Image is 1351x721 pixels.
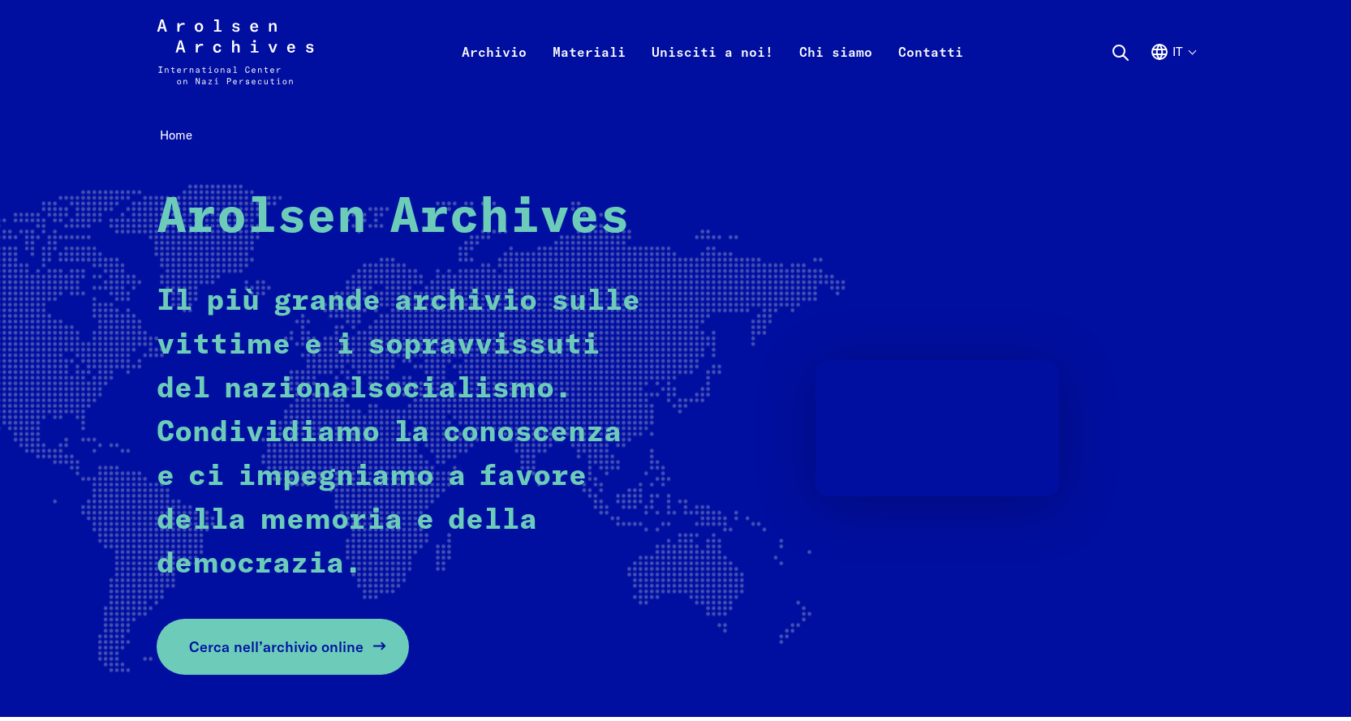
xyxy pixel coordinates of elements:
[160,127,192,143] span: Home
[540,39,639,104] a: Materiali
[1150,42,1195,101] button: Italiano, selezione lingua
[157,194,630,242] strong: Arolsen Archives
[189,636,364,658] span: Cerca nell’archivio online
[786,39,885,104] a: Chi siamo
[449,39,540,104] a: Archivio
[157,619,409,675] a: Cerca nell’archivio online
[639,39,786,104] a: Unisciti a noi!
[157,280,648,586] p: Il più grande archivio sulle vittime e i sopravvissuti del nazionalsocialismo. Condividiamo la co...
[157,123,1195,148] nav: Breadcrumb
[885,39,976,104] a: Contatti
[449,19,976,84] nav: Primaria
